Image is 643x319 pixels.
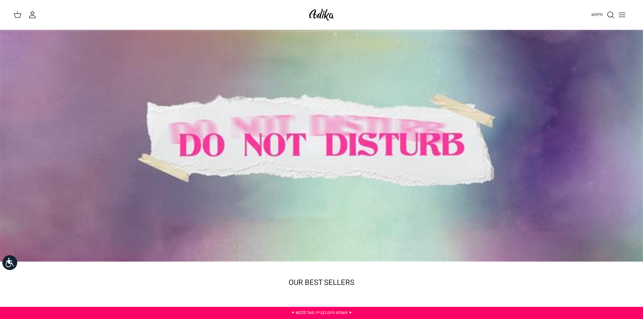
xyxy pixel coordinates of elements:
[591,11,603,18] span: חיפוש
[591,11,615,19] a: חיפוש
[289,277,354,288] a: OUR BEST SELLERS
[28,11,39,19] a: החשבון שלי
[307,7,336,23] img: Adika IL
[615,7,629,22] button: Toggle menu
[291,310,352,316] a: ✦ משלוח חינם בקנייה מעל ₪220 ✦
